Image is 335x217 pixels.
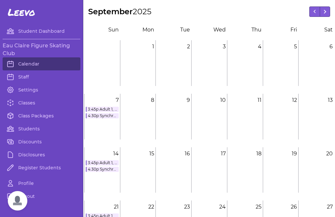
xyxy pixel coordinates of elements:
[228,26,261,34] div: T
[264,26,297,34] div: F
[263,147,299,160] p: 19
[263,94,299,107] p: 12
[227,147,263,160] p: 18
[3,148,80,161] a: Disclosures
[299,200,334,213] p: 27
[86,26,119,34] div: S
[86,167,119,172] a: 4:30p Synchro 1, 2, 3, 4
[263,40,299,53] p: 5
[120,40,156,53] p: 1
[3,83,80,96] a: Settings
[192,94,227,107] p: 10
[8,191,27,211] a: Open chat
[263,200,299,213] p: 26
[147,27,154,33] span: on
[112,27,119,33] span: un
[156,40,191,53] p: 2
[85,200,120,213] p: 21
[300,26,333,34] div: S
[3,135,80,148] a: Discounts
[157,26,190,34] div: T
[3,57,80,70] a: Calendar
[120,94,156,107] p: 8
[183,27,190,33] span: ue
[227,94,263,107] p: 11
[120,147,156,160] p: 15
[3,161,80,174] a: Register Students
[254,27,261,33] span: hu
[156,200,191,213] p: 23
[3,122,80,135] a: Students
[85,147,120,160] p: 14
[156,147,191,160] p: 16
[86,107,119,112] a: 3:45p Adult 1, 2, 3, 4, 5, 6 – Basic 1, 2, 3, 4, 5, 6 – Free Skate 1, 2, 3, 4, 5, 6 – Pre Free Sk...
[3,42,80,57] h3: Eau Claire Figure Skating Club
[3,190,80,203] a: Logout
[133,7,152,16] span: 2025
[3,109,80,122] a: Class Packages
[193,26,226,34] div: W
[294,27,297,33] span: ri
[227,40,263,53] p: 4
[3,96,80,109] a: Classes
[328,27,333,33] span: at
[86,113,119,118] a: 4:30p Synchro 1, 2, 3, 4
[156,94,191,107] p: 9
[3,70,80,83] a: Staff
[88,7,133,16] span: September
[121,26,154,34] div: M
[86,160,119,165] a: 3:45p Adult 1, 2, 3, 4, 5, 6 – Basic 1, 2, 3, 4, 5, 6 – Free Skate 1, 2, 3, 4, 5, 6 – Pre Free Sk...
[227,200,263,213] p: 25
[192,40,227,53] p: 3
[219,27,226,33] span: ed
[192,200,227,213] p: 24
[299,94,334,107] p: 13
[3,25,80,38] a: Student Dashboard
[299,147,334,160] p: 20
[8,6,35,18] span: Leevo
[299,40,334,53] p: 6
[3,177,80,190] a: Profile
[85,94,120,107] p: 7
[192,147,227,160] p: 17
[120,200,156,213] p: 22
